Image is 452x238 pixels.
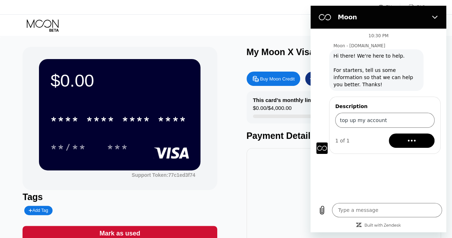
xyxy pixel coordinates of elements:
div: FAQ [417,5,425,10]
div: Add Tag [24,206,52,215]
div: Buy Moon Credit [260,76,295,82]
div: Payment Details [247,131,441,141]
div: Request a Refund [305,72,359,86]
div: Add Tag [29,208,48,213]
div: Support Token: 77c1ed3f74 [131,172,195,178]
div: This card’s monthly limit [253,97,316,103]
div: My Moon X Visa® Card [247,47,344,57]
div: Tags [23,192,217,202]
div: EN [386,5,392,10]
div: $0.00 / $4,000.00 [253,105,292,115]
div: EN [378,4,400,11]
div: Mark as used [99,229,140,238]
iframe: Messaging window [311,6,446,232]
div: FAQ [400,4,425,11]
div: Support Token:77c1ed3f74 [131,172,195,178]
div: You have no transactions yet [252,159,435,179]
div: Buy Moon Credit [247,72,300,86]
div: $0.00 [50,71,189,91]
